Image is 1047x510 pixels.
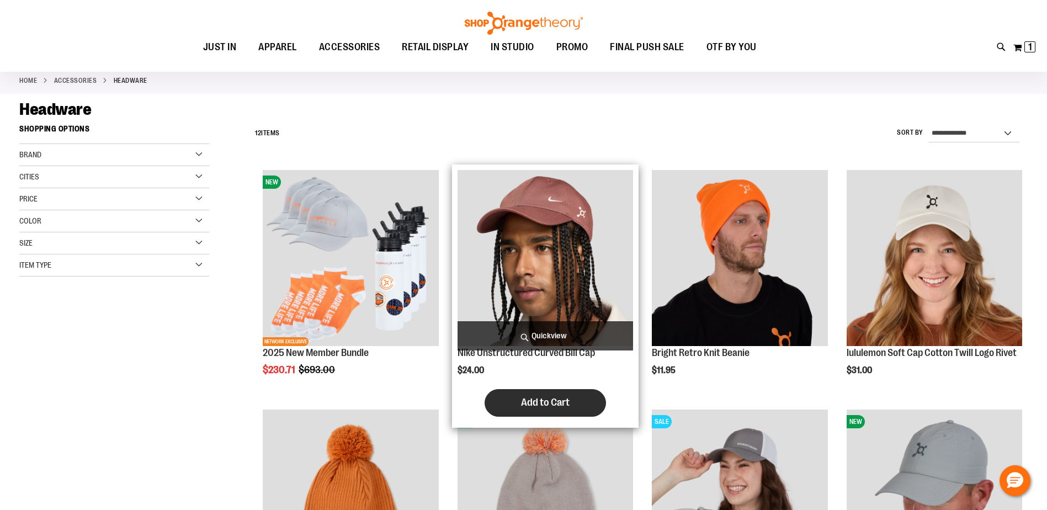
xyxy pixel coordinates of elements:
[247,35,308,60] a: APPAREL
[1000,465,1030,496] button: Hello, have a question? Let’s chat.
[54,76,97,86] a: ACCESSORIES
[847,347,1017,358] a: lululemon Soft Cap Cotton Twill Logo Rivet
[203,35,237,60] span: JUST IN
[255,129,261,137] span: 12
[263,347,369,358] a: 2025 New Member Bundle
[391,35,480,60] a: RETAIL DISPLAY
[458,321,633,350] a: Quickview
[599,35,695,60] a: FINAL PUSH SALE
[652,415,672,428] span: SALE
[847,415,865,428] span: NEW
[695,35,768,60] a: OTF BY YOU
[263,337,309,346] span: NETWORK EXCLUSIVE
[458,365,486,375] span: $24.00
[452,164,639,427] div: product
[458,170,633,347] a: Nike Unstructured Curved Bill Cap
[610,35,684,60] span: FINAL PUSH SALE
[652,170,827,347] a: Bright Retro Knit Beanie
[458,170,633,346] img: Nike Unstructured Curved Bill Cap
[1028,41,1032,52] span: 1
[19,261,51,269] span: Item Type
[847,170,1022,346] img: Main view of 2024 Convention lululemon Soft Cap Cotton Twill Logo Rivet
[114,76,147,86] strong: Headware
[19,76,37,86] a: Home
[19,150,41,159] span: Brand
[897,128,923,137] label: Sort By
[491,35,534,60] span: IN STUDIO
[263,176,281,189] span: NEW
[19,172,39,181] span: Cities
[263,170,438,346] img: 2025 New Member Bundle
[646,164,833,403] div: product
[463,12,584,35] img: Shop Orangetheory
[257,164,444,403] div: product
[545,35,599,60] a: PROMO
[458,347,595,358] a: Nike Unstructured Curved Bill Cap
[847,170,1022,347] a: Main view of 2024 Convention lululemon Soft Cap Cotton Twill Logo Rivet
[19,238,33,247] span: Size
[706,35,757,60] span: OTF BY YOU
[263,364,297,375] span: $230.71
[19,119,209,144] strong: Shopping Options
[319,35,380,60] span: ACCESSORIES
[255,125,280,142] h2: Items
[652,170,827,346] img: Bright Retro Knit Beanie
[480,35,545,60] a: IN STUDIO
[308,35,391,60] a: ACCESSORIES
[19,100,91,119] span: Headware
[19,194,38,203] span: Price
[19,216,41,225] span: Color
[652,365,677,375] span: $11.95
[485,389,606,417] button: Add to Cart
[258,35,297,60] span: APPAREL
[263,170,438,347] a: 2025 New Member BundleNEWNETWORK EXCLUSIVE
[521,396,570,408] span: Add to Cart
[192,35,248,60] a: JUST IN
[847,365,874,375] span: $31.00
[652,347,750,358] a: Bright Retro Knit Beanie
[841,164,1028,403] div: product
[299,364,337,375] span: $693.00
[402,35,469,60] span: RETAIL DISPLAY
[556,35,588,60] span: PROMO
